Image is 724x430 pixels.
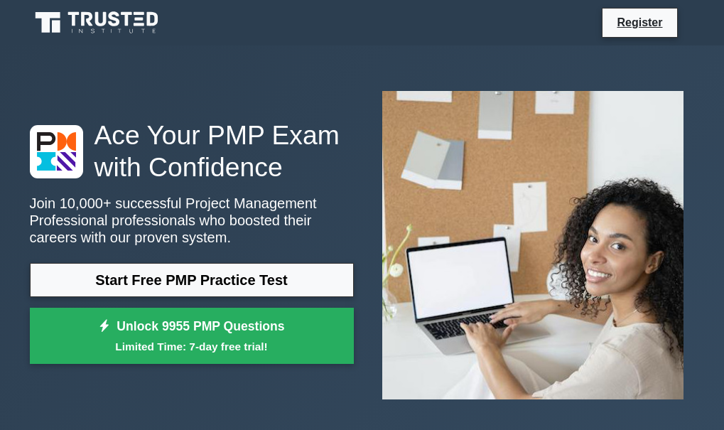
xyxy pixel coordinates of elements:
[608,14,671,31] a: Register
[30,308,354,365] a: Unlock 9955 PMP QuestionsLimited Time: 7-day free trial!
[30,195,354,246] p: Join 10,000+ successful Project Management Professional professionals who boosted their careers w...
[30,263,354,297] a: Start Free PMP Practice Test
[30,119,354,183] h1: Ace Your PMP Exam with Confidence
[48,338,336,355] small: Limited Time: 7-day free trial!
